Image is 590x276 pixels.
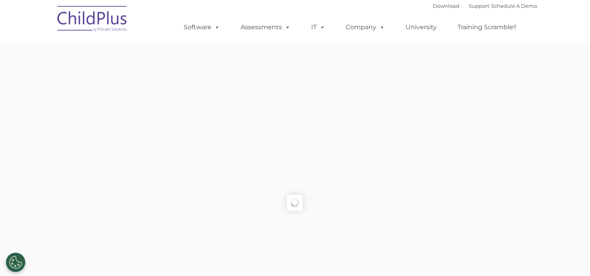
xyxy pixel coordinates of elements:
img: ChildPlus by Procare Solutions [53,0,131,39]
a: Assessments [233,19,298,35]
font: | [433,3,537,9]
a: Schedule A Demo [491,3,537,9]
a: Company [338,19,393,35]
a: Software [176,19,228,35]
a: University [398,19,445,35]
a: Download [433,3,459,9]
a: Training Scramble!! [450,19,524,35]
a: Support [469,3,489,9]
a: IT [303,19,333,35]
button: Cookies Settings [6,253,25,272]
